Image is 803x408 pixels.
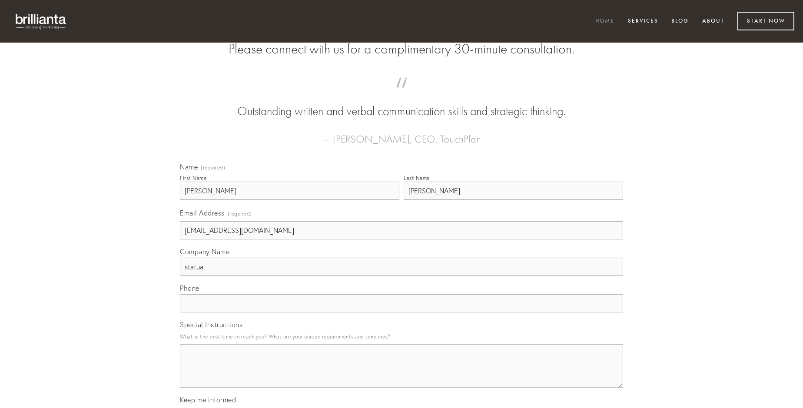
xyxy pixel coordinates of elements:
[666,14,694,29] a: Blog
[180,41,623,57] h2: Please connect with us for a complimentary 30-minute consultation.
[180,284,199,292] span: Phone
[180,175,206,181] div: First Name
[180,163,198,171] span: Name
[194,86,609,120] blockquote: Outstanding written and verbal communication skills and strategic thinking.
[737,12,794,30] a: Start Now
[590,14,620,29] a: Home
[180,395,236,404] span: Keep me informed
[201,165,225,170] span: (required)
[404,175,430,181] div: Last Name
[622,14,664,29] a: Services
[194,86,609,103] span: “
[180,209,225,217] span: Email Address
[180,247,229,256] span: Company Name
[180,331,623,342] p: What is the best time to reach you? What are your unique requirements and timelines?
[228,208,252,219] span: (required)
[697,14,730,29] a: About
[9,9,74,34] img: brillianta - research, strategy, marketing
[180,320,242,329] span: Special Instructions
[194,120,609,148] figcaption: — [PERSON_NAME], CEO, TouchPlan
